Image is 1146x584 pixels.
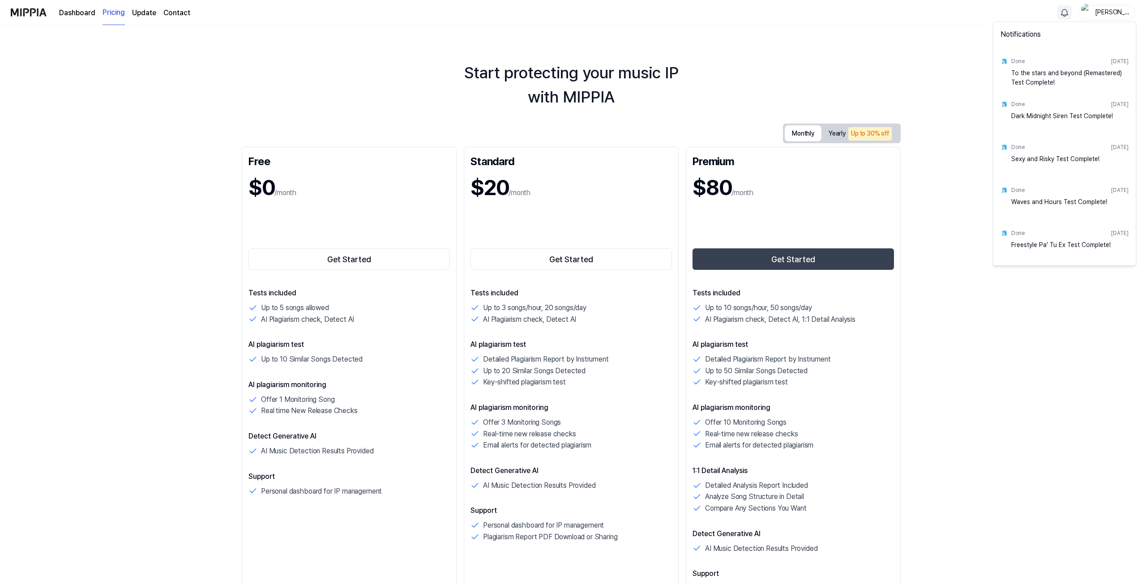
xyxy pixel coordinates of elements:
img: test result icon [1001,230,1008,237]
div: Done [1011,229,1025,237]
img: test result icon [1001,101,1008,108]
div: Done [1011,143,1025,151]
div: Notifications [995,24,1134,49]
div: Done [1011,100,1025,108]
div: Freestyle Pa’ Tu Ex Test Complete! [1011,240,1129,258]
div: [DATE] [1111,143,1129,151]
img: test result icon [1001,187,1008,194]
img: test result icon [1001,144,1008,151]
div: Sexy and Risky Test Complete! [1011,154,1129,172]
div: [DATE] [1111,57,1129,65]
div: Dark Midnight Siren Test Complete! [1011,111,1129,129]
div: Waves and Hours Test Complete! [1011,197,1129,215]
img: test result icon [1001,58,1008,65]
div: Done [1011,186,1025,194]
div: [DATE] [1111,186,1129,194]
div: [DATE] [1111,229,1129,237]
div: [DATE] [1111,100,1129,108]
div: Done [1011,57,1025,65]
div: To the stars and beyond (Remastered) Test Complete! [1011,68,1129,86]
